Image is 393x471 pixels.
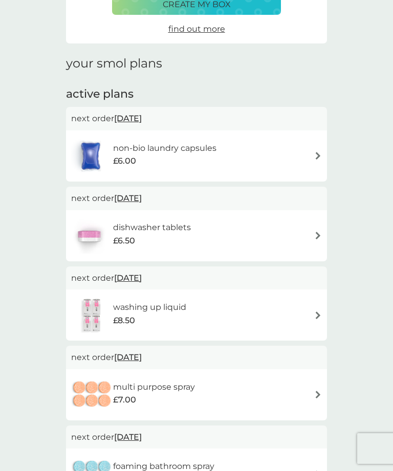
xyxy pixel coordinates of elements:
span: [DATE] [114,188,142,208]
img: non-bio laundry capsules [71,138,110,174]
span: [DATE] [114,108,142,128]
span: £8.50 [113,314,135,327]
span: [DATE] [114,268,142,288]
span: £7.00 [113,393,136,407]
h6: washing up liquid [113,301,186,314]
img: arrow right [314,152,322,160]
p: next order [71,431,322,444]
span: find out more [168,24,225,34]
img: multi purpose spray [71,377,113,413]
img: arrow right [314,232,322,239]
h1: your smol plans [66,56,327,71]
h2: active plans [66,86,327,102]
span: [DATE] [114,427,142,447]
p: next order [71,192,322,205]
p: next order [71,351,322,364]
p: next order [71,112,322,125]
img: dishwasher tablets [71,218,107,254]
img: arrow right [314,311,322,319]
p: next order [71,272,322,285]
h6: dishwasher tablets [113,221,191,234]
h6: multi purpose spray [113,380,195,394]
a: find out more [168,23,225,36]
span: £6.50 [113,234,135,248]
img: washing up liquid [71,297,113,333]
span: [DATE] [114,347,142,367]
img: arrow right [314,391,322,398]
h6: non-bio laundry capsules [113,142,216,155]
span: £6.00 [113,154,136,168]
